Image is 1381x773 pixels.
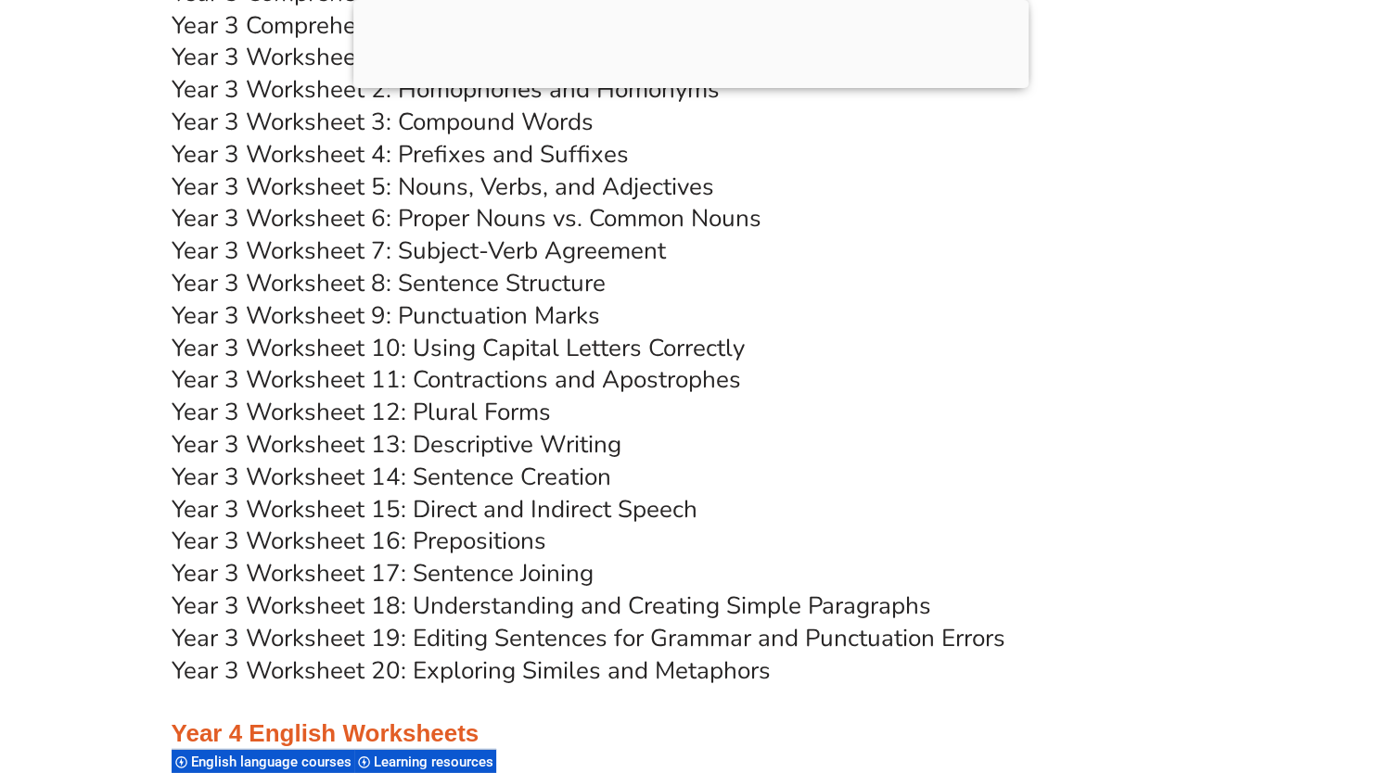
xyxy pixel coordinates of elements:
[172,428,621,461] a: Year 3 Worksheet 13: Descriptive Writing
[191,754,357,770] span: English language courses
[172,687,1210,750] h3: Year 4 English Worksheets
[172,171,714,203] a: Year 3 Worksheet 5: Nouns, Verbs, and Adjectives
[172,234,666,267] a: Year 3 Worksheet 7: Subject-Verb Agreement
[172,622,1005,654] a: Year 3 Worksheet 19: Editing Sentences for Grammar and Punctuation Errors
[172,363,741,396] a: Year 3 Worksheet 11: Contractions and Apostrophes
[172,73,720,106] a: Year 3 Worksheet 2: Homophones and Homonyms
[172,9,796,42] a: Year 3 Comprehension Worksheet 20: The Missing Puppy
[172,654,771,687] a: Year 3 Worksheet 20: Exploring Similes and Metaphors
[172,589,931,622] a: Year 3 Worksheet 18: Understanding and Creating Simple Paragraphs
[172,106,594,138] a: Year 3 Worksheet 3: Compound Words
[172,525,546,557] a: Year 3 Worksheet 16: Prepositions
[172,396,551,428] a: Year 3 Worksheet 12: Plural Forms
[172,41,675,73] a: Year 3 Worksheet 1: Synonyms and Antonyms
[172,202,761,234] a: Year 3 Worksheet 6: Proper Nouns vs. Common Nouns
[172,267,606,299] a: Year 3 Worksheet 8: Sentence Structure
[172,493,697,526] a: Year 3 Worksheet 15: Direct and Indirect Speech
[1072,564,1381,773] iframe: Chat Widget
[172,332,745,364] a: Year 3 Worksheet 10: Using Capital Letters Correctly
[172,138,629,171] a: Year 3 Worksheet 4: Prefixes and Suffixes
[172,299,600,332] a: Year 3 Worksheet 9: Punctuation Marks
[374,754,499,770] span: Learning resources
[172,557,594,589] a: Year 3 Worksheet 17: Sentence Joining
[172,461,611,493] a: Year 3 Worksheet 14: Sentence Creation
